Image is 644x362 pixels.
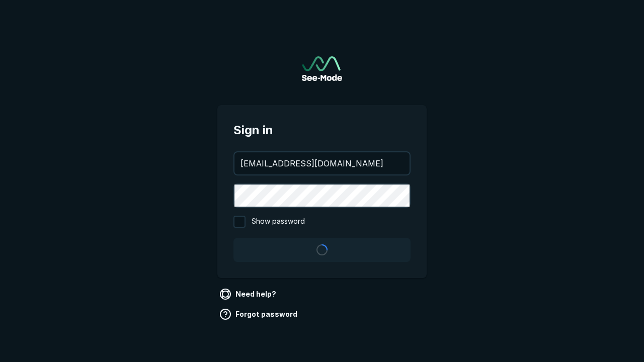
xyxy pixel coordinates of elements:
input: your@email.com [234,152,410,174]
img: See-Mode Logo [302,56,342,81]
a: Go to sign in [302,56,342,81]
a: Forgot password [217,306,301,322]
span: Show password [252,216,305,228]
span: Sign in [233,121,411,139]
a: Need help? [217,286,280,302]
